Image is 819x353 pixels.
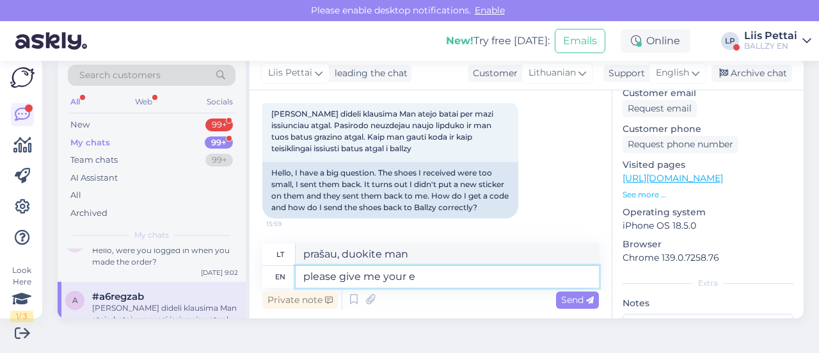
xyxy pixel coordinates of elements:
p: Operating system [623,206,793,219]
div: All [68,94,83,110]
div: 99+ [205,136,233,149]
p: See more ... [623,189,793,201]
b: New! [446,35,473,47]
span: My chats [134,229,169,241]
div: AI Assistant [70,172,118,185]
div: leading the chat [330,67,408,80]
div: [PERSON_NAME] dideli klausima Man atejo batai per mazi issiunciau atgal. Pasirodo neuzdejau naujo... [92,302,238,325]
span: Enable [471,4,509,16]
span: 15:59 [266,219,314,229]
div: Liis Pettai [744,31,797,41]
div: Try free [DATE]: [446,33,550,49]
div: en [275,266,285,288]
span: Search customers [79,69,161,82]
div: 1 / 3 [10,311,33,322]
div: 99+ [205,119,233,131]
div: 99+ [205,154,233,167]
div: LP [721,32,739,50]
div: Private note [262,291,338,309]
div: Request email [623,100,697,117]
div: Archived [70,207,107,220]
div: Online [621,29,690,53]
button: Emails [555,29,605,53]
div: Hello, were you logged in when you made the order? [92,245,238,268]
img: Askly Logo [10,67,35,88]
div: Extra [623,277,793,289]
p: iPhone OS 18.5.0 [623,219,793,233]
a: Liis PettaiBALLZY EN [744,31,811,51]
div: Team chats [70,154,118,167]
span: Send [561,294,594,306]
p: Customer email [623,86,793,100]
span: #a6regzab [92,291,144,302]
div: Hello, I have a big question. The shoes I received were too small, I sent them back. It turns out... [262,162,518,218]
span: Lithuanian [529,66,576,80]
div: Look Here [10,265,33,322]
div: Socials [204,94,235,110]
p: Notes [623,297,793,310]
div: [DATE] 9:02 [201,268,238,277]
div: Support [603,67,645,80]
div: Archive chat [712,65,792,82]
a: [URL][DOMAIN_NAME] [623,172,723,184]
div: Web [132,94,155,110]
div: My chats [70,136,110,149]
textarea: please give me your e [296,266,599,288]
p: Chrome 139.0.7258.76 [623,251,793,265]
span: [PERSON_NAME] dideli klausima Man atejo batai per mazi issiunciau atgal. Pasirodo neuzdejau naujo... [271,109,495,153]
p: Customer phone [623,122,793,136]
span: English [656,66,689,80]
span: a [72,295,78,305]
div: Customer [468,67,518,80]
p: Visited pages [623,158,793,172]
div: All [70,189,81,202]
div: BALLZY EN [744,41,797,51]
textarea: prašau, duokite man [296,243,599,265]
div: Request phone number [623,136,738,153]
p: Browser [623,238,793,251]
div: New [70,119,90,131]
div: lt [276,243,284,265]
span: Liis Pettai [268,66,312,80]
